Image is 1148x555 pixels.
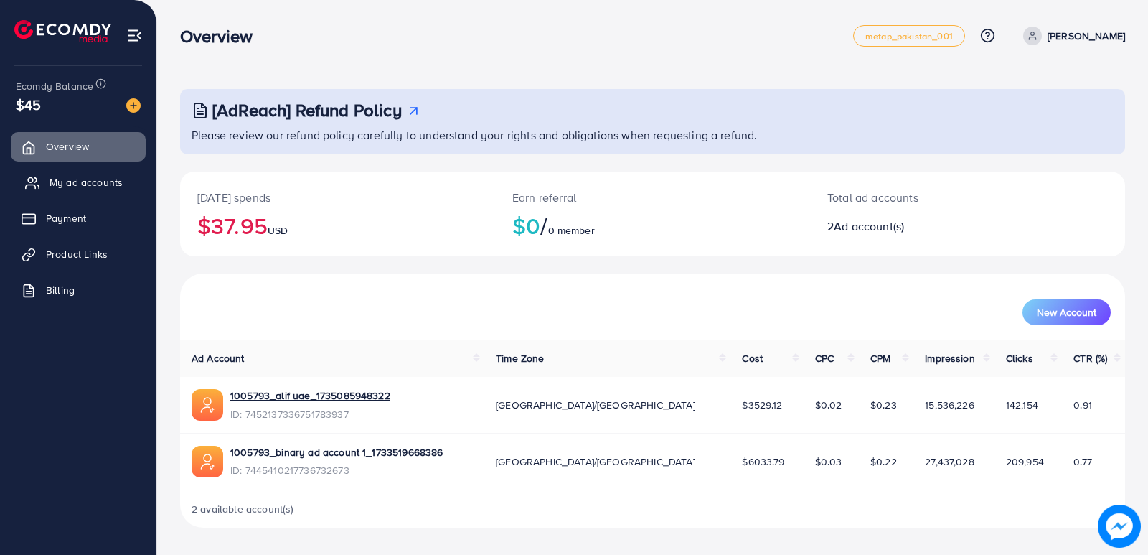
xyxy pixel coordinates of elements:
[827,189,1029,206] p: Total ad accounts
[834,218,904,234] span: Ad account(s)
[46,139,89,154] span: Overview
[870,454,897,469] span: $0.22
[865,32,953,41] span: metap_pakistan_001
[827,220,1029,233] h2: 2
[126,27,143,44] img: menu
[742,351,763,365] span: Cost
[548,223,595,238] span: 0 member
[496,351,544,365] span: Time Zone
[870,398,897,412] span: $0.23
[230,463,443,477] span: ID: 7445410217736732673
[925,398,974,412] span: 15,536,226
[50,175,123,190] span: My ad accounts
[1006,351,1033,365] span: Clicks
[540,209,547,242] span: /
[46,247,108,261] span: Product Links
[192,502,294,516] span: 2 available account(s)
[230,407,390,421] span: ID: 7452137336751783937
[870,351,890,365] span: CPM
[742,398,782,412] span: $3529.12
[230,445,443,460] a: 1005793_binary ad account 1_1733519668386
[1022,299,1111,325] button: New Account
[1006,454,1044,469] span: 209,954
[853,25,965,47] a: metap_pakistan_001
[192,446,223,477] img: ic-ads-acc.e4c84228.svg
[16,79,93,93] span: Ecomdy Balance
[180,26,264,47] h3: Overview
[512,189,793,206] p: Earn referral
[126,98,141,113] img: image
[230,388,390,403] a: 1005793_alif uae_1735085948322
[197,212,478,239] h2: $37.95
[1073,454,1092,469] span: 0.77
[815,454,842,469] span: $0.03
[192,389,223,421] img: ic-ads-acc.e4c84228.svg
[1037,307,1096,317] span: New Account
[1073,398,1092,412] span: 0.91
[14,20,111,42] img: logo
[1048,27,1125,45] p: [PERSON_NAME]
[46,211,86,225] span: Payment
[197,189,478,206] p: [DATE] spends
[11,204,146,233] a: Payment
[212,100,402,121] h3: [AdReach] Refund Policy
[11,132,146,161] a: Overview
[192,126,1116,144] p: Please review our refund policy carefully to understand your rights and obligations when requesti...
[11,168,146,197] a: My ad accounts
[496,398,695,412] span: [GEOGRAPHIC_DATA]/[GEOGRAPHIC_DATA]
[496,454,695,469] span: [GEOGRAPHIC_DATA]/[GEOGRAPHIC_DATA]
[1017,27,1125,45] a: [PERSON_NAME]
[16,94,41,115] span: $45
[11,276,146,304] a: Billing
[1073,351,1107,365] span: CTR (%)
[925,454,974,469] span: 27,437,028
[192,351,245,365] span: Ad Account
[1006,398,1038,412] span: 142,154
[925,351,975,365] span: Impression
[11,240,146,269] a: Product Links
[815,351,834,365] span: CPC
[268,223,288,238] span: USD
[512,212,793,239] h2: $0
[815,398,842,412] span: $0.02
[742,454,784,469] span: $6033.79
[46,283,75,297] span: Billing
[1098,505,1141,548] img: image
